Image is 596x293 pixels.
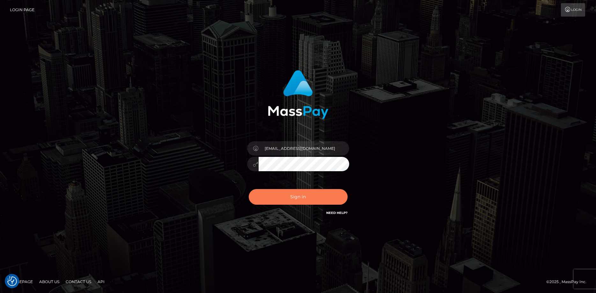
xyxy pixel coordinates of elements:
button: Consent Preferences [7,276,17,286]
a: Login [561,3,585,17]
a: Login Page [10,3,34,17]
img: MassPay Login [268,70,328,119]
img: Revisit consent button [7,276,17,286]
input: Username... [259,141,349,156]
div: © 2025 , MassPay Inc. [546,278,591,285]
a: API [95,277,107,287]
a: Homepage [7,277,35,287]
a: About Us [37,277,62,287]
a: Contact Us [63,277,94,287]
a: Need Help? [326,211,348,215]
button: Sign in [249,189,348,205]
